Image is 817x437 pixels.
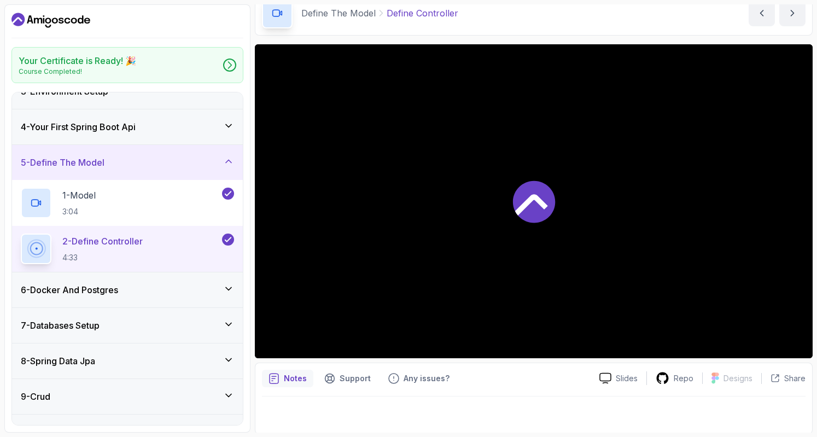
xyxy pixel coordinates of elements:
[318,370,377,387] button: Support button
[616,373,638,384] p: Slides
[12,343,243,378] button: 8-Spring Data Jpa
[284,373,307,384] p: Notes
[301,7,376,20] p: Define The Model
[674,373,693,384] p: Repo
[12,109,243,144] button: 4-Your First Spring Boot Api
[62,235,143,248] p: 2 - Define Controller
[12,379,243,414] button: 9-Crud
[21,354,95,368] h3: 8 - Spring Data Jpa
[723,373,752,384] p: Designs
[12,145,243,180] button: 5-Define The Model
[382,370,456,387] button: Feedback button
[784,373,806,384] p: Share
[21,319,100,332] h3: 7 - Databases Setup
[12,272,243,307] button: 6-Docker And Postgres
[11,47,243,83] a: Your Certificate is Ready! 🎉Course Completed!
[21,156,104,169] h3: 5 - Define The Model
[19,54,136,67] h2: Your Certificate is Ready! 🎉
[387,7,458,20] p: Define Controller
[761,373,806,384] button: Share
[21,234,234,264] button: 2-Define Controller4:33
[591,372,646,384] a: Slides
[62,189,96,202] p: 1 - Model
[340,373,371,384] p: Support
[12,308,243,343] button: 7-Databases Setup
[62,252,143,263] p: 4:33
[19,67,136,76] p: Course Completed!
[21,188,234,218] button: 1-Model3:04
[11,11,90,29] a: Dashboard
[21,390,50,403] h3: 9 - Crud
[262,370,313,387] button: notes button
[647,371,702,385] a: Repo
[21,120,136,133] h3: 4 - Your First Spring Boot Api
[404,373,450,384] p: Any issues?
[62,206,96,217] p: 3:04
[21,283,118,296] h3: 6 - Docker And Postgres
